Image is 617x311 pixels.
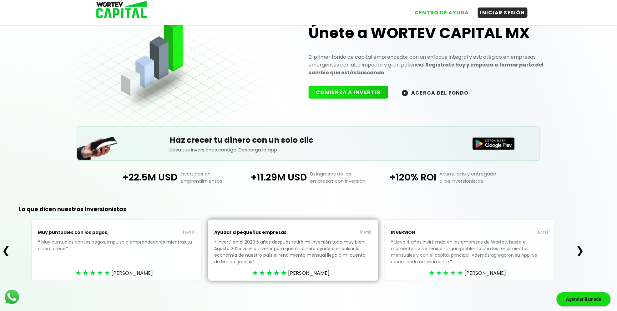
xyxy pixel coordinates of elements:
[450,259,454,265] span: ❞
[406,3,472,18] a: CENTRO DE AYUDA
[66,245,69,252] span: ❞
[116,230,195,235] p: [DATE]
[3,288,21,306] img: logos_whatsapp-icon.242b2217.svg
[253,259,256,265] span: ❞
[215,239,372,274] p: Invertí en el 2020 5 años después retiré mi inversión todo muy bien Agosto 2025 volví a invertir ...
[391,226,470,239] p: INVERSION
[38,239,41,245] span: ❝
[309,89,395,96] a: COMIENZA A INVERTIR
[77,129,118,160] img: Teléfono
[114,170,177,185] p: +22.5M USD
[472,3,528,18] a: INICIAR SESIÓN
[170,146,448,153] p: Lleva tus inversiones contigo. Descarga la app
[307,170,373,185] p: En ingresos de las empresas con inversión
[478,7,528,18] button: INICIAR SESIÓN
[288,269,330,277] span: [PERSON_NAME]
[38,239,195,261] p: Muy puntuales con los pagos, impulso a emprendedores mientras tu dinero crece
[244,170,307,185] p: +11.29M USD
[402,90,408,96] img: wortev-capital-acerca-del-fondo
[309,53,555,77] p: El primer fondo de capital emprendedor con un enfoque integral y estratégico en empresas emergent...
[557,292,611,306] div: Agendar llamada
[309,23,555,43] h1: Únete a WORTEV CAPITAL MX
[412,7,472,18] button: CENTRO DE AYUDA
[473,137,515,150] img: Disponible en Google Play
[437,170,503,185] p: Acumulado y entregado a los inversionistas
[429,268,465,278] div: ★★★★★
[252,268,288,278] div: ★★★★★
[470,230,548,235] p: [DATE]
[75,268,111,278] div: ★★★★★
[394,86,476,99] button: ACERCA DEL FONDO
[111,269,153,277] span: [PERSON_NAME]
[293,230,372,235] p: [DATE]
[309,61,544,76] strong: Regístrate hoy y empieza a formar parte del cambio que estás buscando
[177,170,244,185] p: Invertidos en emprendimientos
[38,226,116,239] p: Muy puntuales con los pagos,
[373,170,437,185] p: +120% ROI
[215,239,218,245] span: ❝
[391,239,549,274] p: Llevo 4 años invirtiendo en las empresas de Wortev, hasta el momento no he tenido ningún problema...
[309,86,388,99] button: COMIENZA A INVERTIR
[574,244,586,257] button: ❯
[391,239,395,245] span: ❝
[215,226,293,239] p: Ayudar a pequeñas empresas
[465,269,506,277] span: [PERSON_NAME]
[170,134,448,146] h5: Haz crecer tu dinero con un solo clic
